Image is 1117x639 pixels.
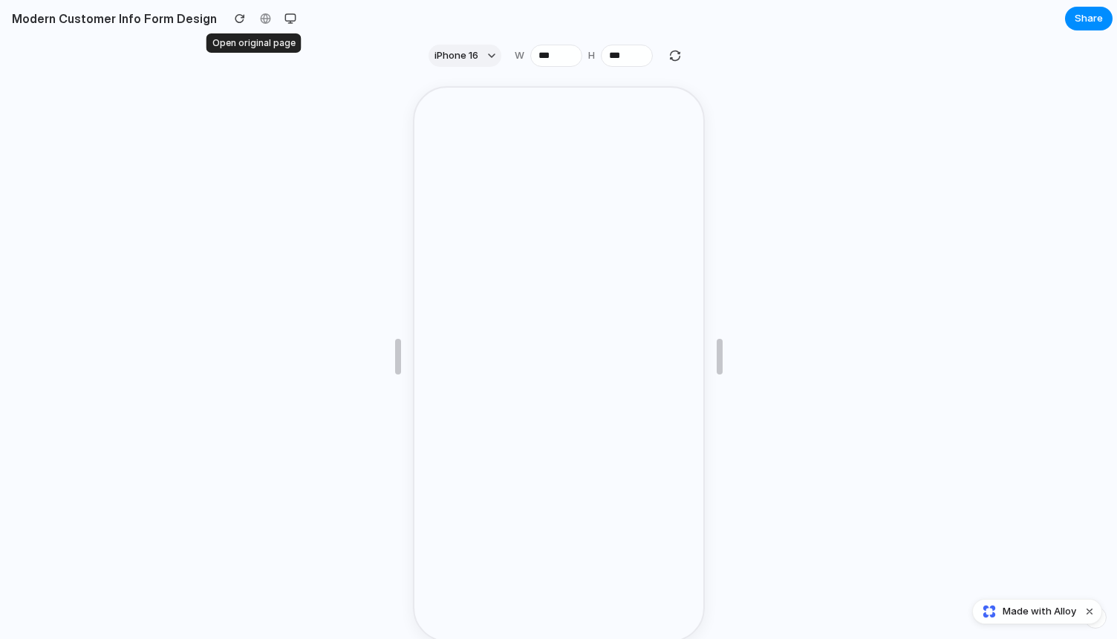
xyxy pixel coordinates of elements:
[1003,604,1076,619] span: Made with Alloy
[1075,11,1103,26] span: Share
[1065,7,1113,30] button: Share
[1081,603,1098,620] button: Dismiss watermark
[429,45,501,67] button: iPhone 16
[434,48,478,63] span: iPhone 16
[206,33,302,53] div: Open original page
[515,48,524,63] label: W
[973,604,1078,619] a: Made with Alloy
[588,48,595,63] label: H
[6,10,217,27] h2: Modern Customer Info Form Design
